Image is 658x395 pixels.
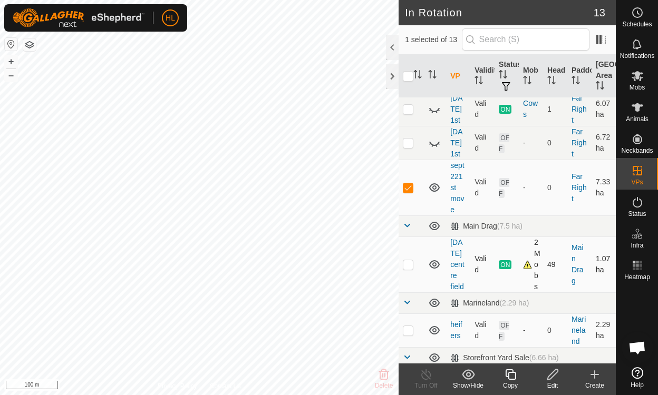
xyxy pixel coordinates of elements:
th: Status [495,55,519,98]
td: 1 [543,92,567,126]
p-sorticon: Activate to sort [428,72,437,80]
span: Mobs [630,84,645,91]
span: Status [628,211,646,217]
span: (7.5 ha) [497,222,522,230]
span: OFF [499,321,509,341]
div: - [523,137,539,149]
div: Main Drag [450,222,522,231]
span: OFF [499,178,509,198]
td: 7.33 ha [592,160,616,215]
img: Gallagher Logo [13,8,144,27]
a: sept 221st move [450,161,464,214]
p-sorticon: Activate to sort [547,77,556,86]
td: Valid [470,126,495,160]
a: heifers [450,320,462,340]
th: Head [543,55,567,98]
button: – [5,69,17,82]
p-sorticon: Activate to sort [475,77,483,86]
th: Paddock [567,55,592,98]
p-sorticon: Activate to sort [499,72,507,80]
th: VP [446,55,470,98]
td: 6.72 ha [592,126,616,160]
td: 1.07 ha [592,236,616,292]
p-sorticon: Activate to sort [413,72,422,80]
input: Search (S) [462,28,589,51]
span: ON [499,105,511,114]
td: Valid [470,236,495,292]
span: (6.66 ha) [529,353,559,362]
td: 0 [543,126,567,160]
span: OFF [499,133,509,153]
div: Cows [523,98,539,120]
span: Heatmap [624,274,650,280]
p-sorticon: Activate to sort [572,77,580,86]
div: Create [574,381,616,390]
span: (2.29 ha) [499,299,529,307]
th: Validity [470,55,495,98]
th: [GEOGRAPHIC_DATA] Area [592,55,616,98]
div: - [523,182,539,193]
a: Main Drag [572,243,584,285]
div: Open chat [622,332,653,363]
a: Far Right [572,94,587,124]
div: Edit [531,381,574,390]
span: Neckbands [621,147,653,154]
div: Copy [489,381,531,390]
div: Storefront Yard Sale [450,353,559,362]
th: Mob [519,55,543,98]
div: Marineland [450,299,529,308]
a: Help [616,363,658,392]
td: Valid [470,313,495,347]
span: Notifications [620,53,654,59]
a: Far Right [572,172,587,203]
p-sorticon: Activate to sort [523,77,531,86]
span: ON [499,260,511,269]
a: [DATE] centre field [450,238,464,291]
div: 2 Mobs [523,237,539,292]
td: 2.29 ha [592,313,616,347]
a: [DATE] 1st [450,127,462,158]
button: Map Layers [23,38,36,51]
td: 0 [543,313,567,347]
span: Animals [626,116,649,122]
td: 49 [543,236,567,292]
span: HL [166,13,175,24]
h2: In Rotation [405,6,594,19]
div: - [523,325,539,336]
span: 1 selected of 13 [405,34,461,45]
span: Schedules [622,21,652,27]
a: Privacy Policy [158,381,197,391]
td: Valid [470,160,495,215]
span: Infra [631,242,643,249]
span: VPs [631,179,643,185]
a: Marineland [572,315,586,345]
a: Far Right [572,127,587,158]
td: Valid [470,92,495,126]
div: Show/Hide [447,381,489,390]
td: 6.07 ha [592,92,616,126]
p-sorticon: Activate to sort [596,83,604,91]
span: 13 [594,5,605,21]
a: Contact Us [210,381,241,391]
span: Help [631,382,644,388]
button: Reset Map [5,38,17,51]
div: Turn Off [405,381,447,390]
a: [DATE] 1st [450,94,462,124]
td: 0 [543,160,567,215]
button: + [5,55,17,68]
